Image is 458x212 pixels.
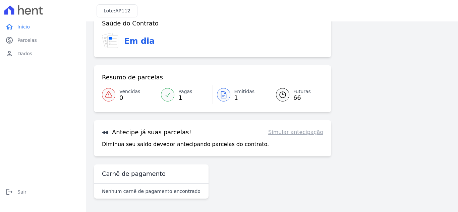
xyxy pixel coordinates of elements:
a: Emitidas 1 [213,85,268,104]
a: logoutSair [3,185,83,199]
h3: Lote: [104,7,130,14]
p: Nenhum carnê de pagamento encontrado [102,188,201,195]
span: Pagas [178,88,192,95]
h3: Resumo de parcelas [102,73,163,81]
a: personDados [3,47,83,60]
p: Diminua seu saldo devedor antecipando parcelas do contrato. [102,140,269,148]
i: paid [5,36,13,44]
h3: Carnê de pagamento [102,170,166,178]
span: Dados [17,50,32,57]
a: Simular antecipação [268,128,323,136]
span: AP112 [115,8,130,13]
span: 1 [178,95,192,100]
span: Emitidas [234,88,255,95]
i: person [5,50,13,58]
a: Futuras 66 [268,85,323,104]
span: 0 [119,95,140,100]
i: logout [5,188,13,196]
i: home [5,23,13,31]
span: Sair [17,189,26,195]
span: 1 [234,95,255,100]
h3: Antecipe já suas parcelas! [102,128,191,136]
a: Pagas 1 [157,85,212,104]
h3: Saúde do Contrato [102,19,159,27]
h3: Em dia [124,35,155,47]
span: Início [17,23,30,30]
span: Parcelas [17,37,37,44]
span: Futuras [293,88,311,95]
a: homeInício [3,20,83,33]
span: 66 [293,95,311,100]
span: Vencidas [119,88,140,95]
a: Vencidas 0 [102,85,157,104]
a: paidParcelas [3,33,83,47]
